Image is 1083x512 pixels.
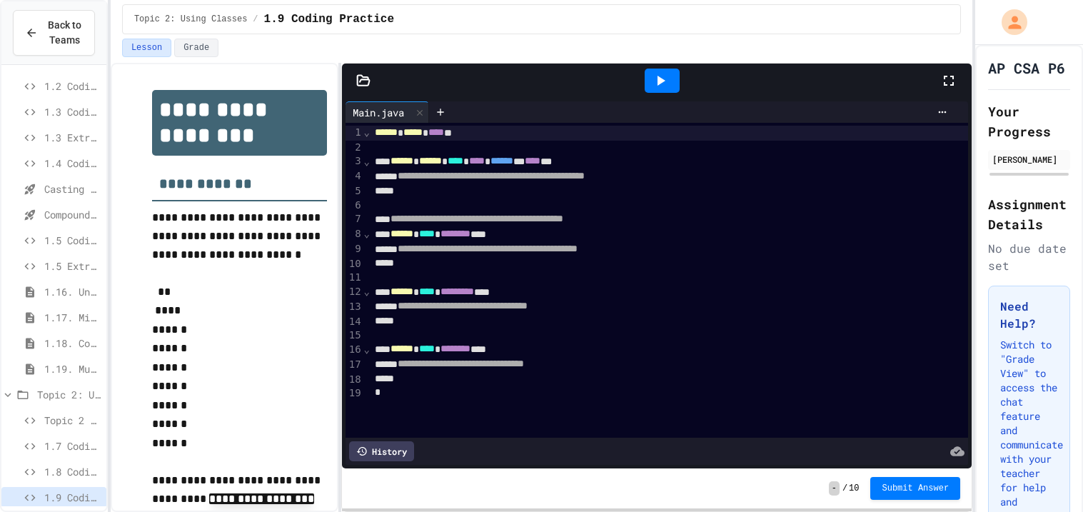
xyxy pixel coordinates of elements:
[44,181,101,196] span: Casting and Ranges of variables - Quiz
[988,58,1065,78] h1: AP CSA P6
[346,300,363,315] div: 13
[44,336,101,351] span: 1.18. Coding Practice 1a (1.1-1.6)
[988,240,1070,274] div: No due date set
[44,490,101,505] span: 1.9 Coding Practice
[363,126,371,138] span: Fold line
[264,11,394,28] span: 1.9 Coding Practice
[44,104,101,119] span: 1.3 Coding Practice
[1000,298,1058,332] h3: Need Help?
[134,14,247,25] span: Topic 2: Using Classes
[870,477,960,500] button: Submit Answer
[829,481,840,496] span: -
[346,358,363,373] div: 17
[346,271,363,285] div: 11
[44,310,101,325] span: 1.17. Mixed Up Code Practice 1.1-1.6
[346,154,363,169] div: 3
[346,101,429,123] div: Main.java
[346,141,363,155] div: 2
[253,14,258,25] span: /
[988,101,1070,141] h2: Your Progress
[363,228,371,239] span: Fold line
[13,10,95,56] button: Back to Teams
[44,438,101,453] span: 1.7 Coding Practice
[987,6,1031,39] div: My Account
[346,343,363,358] div: 16
[37,387,101,402] span: Topic 2: Using Classes
[346,212,363,227] div: 7
[44,79,101,94] span: 1.2 Coding Practice
[346,169,363,184] div: 4
[363,156,371,167] span: Fold line
[842,483,847,494] span: /
[46,18,83,48] span: Back to Teams
[346,386,363,401] div: 19
[882,483,949,494] span: Submit Answer
[174,39,218,57] button: Grade
[363,286,371,297] span: Fold line
[346,242,363,257] div: 9
[363,343,371,355] span: Fold line
[346,328,363,343] div: 15
[44,284,101,299] span: 1.16. Unit Summary 1a (1.1-1.6)
[44,258,101,273] span: 1.5 Extra Challenge Problem
[346,199,363,213] div: 6
[349,441,414,461] div: History
[346,105,411,120] div: Main.java
[44,361,101,376] span: 1.19. Multiple Choice Exercises for Unit 1a (1.1-1.6)
[346,285,363,300] div: 12
[44,207,101,222] span: Compound assignment operators - Quiz
[346,126,363,141] div: 1
[849,483,859,494] span: 10
[44,413,101,428] span: Topic 2 Project
[992,153,1066,166] div: [PERSON_NAME]
[44,233,101,248] span: 1.5 Coding Practice
[346,315,363,329] div: 14
[346,257,363,271] div: 10
[346,227,363,242] div: 8
[988,194,1070,234] h2: Assignment Details
[44,156,101,171] span: 1.4 Coding Practice
[346,373,363,387] div: 18
[122,39,171,57] button: Lesson
[44,130,101,145] span: 1.3 Extra Challenge Problem
[44,464,101,479] span: 1.8 Coding Practice
[346,184,363,199] div: 5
